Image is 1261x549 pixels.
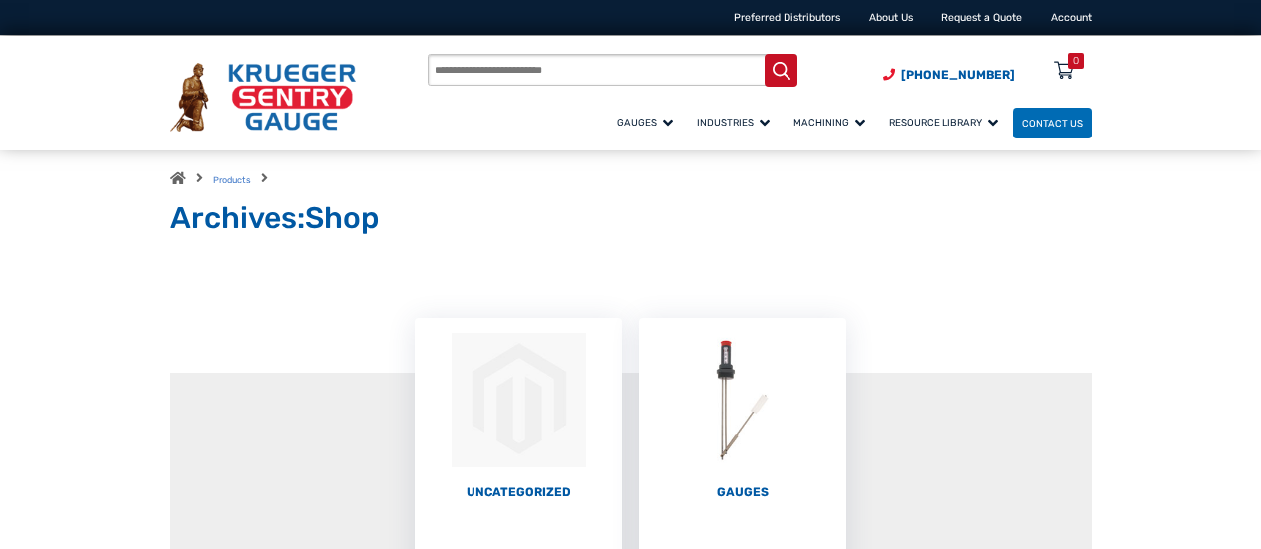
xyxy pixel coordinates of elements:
[170,63,356,132] img: Krueger Sentry Gauge
[785,105,880,139] a: Machining
[639,318,846,482] img: Gauges
[639,318,846,501] a: Visit product category Gauges
[697,117,770,128] span: Industries
[941,11,1022,24] a: Request a Quote
[305,200,379,236] span: Shop
[170,200,1092,238] h1: Archives:
[415,318,622,501] a: Visit product category Uncategorized
[734,11,840,24] a: Preferred Distributors
[608,105,688,139] a: Gauges
[688,105,785,139] a: Industries
[1022,118,1083,129] span: Contact Us
[889,117,998,128] span: Resource Library
[869,11,913,24] a: About Us
[1073,53,1079,69] div: 0
[213,175,251,185] a: Products
[1013,108,1092,138] a: Contact Us
[880,105,1013,139] a: Resource Library
[617,117,673,128] span: Gauges
[415,318,622,482] img: Uncategorized
[639,485,846,500] h2: Gauges
[1051,11,1092,24] a: Account
[901,68,1015,82] span: [PHONE_NUMBER]
[883,66,1015,84] a: Phone Number (920) 434-8860
[793,117,865,128] span: Machining
[415,485,622,500] h2: Uncategorized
